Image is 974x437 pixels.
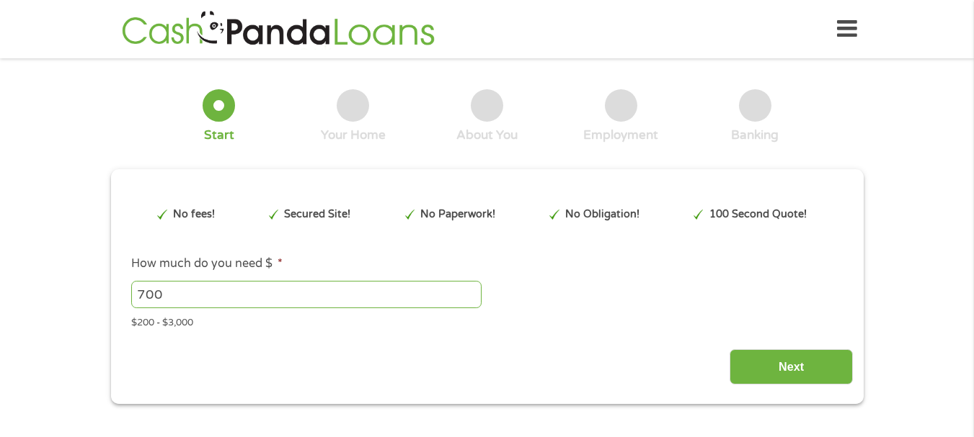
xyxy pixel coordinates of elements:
label: How much do you need $ [131,256,283,271]
div: Start [204,127,234,143]
p: No fees! [173,207,215,222]
p: No Paperwork! [420,207,495,222]
div: Employment [583,127,658,143]
div: $200 - $3,000 [131,311,842,330]
p: 100 Second Quote! [709,207,807,222]
input: Next [730,349,853,384]
div: About You [456,127,518,143]
img: GetLoanNow Logo [118,9,439,50]
div: Your Home [321,127,386,143]
p: No Obligation! [565,207,639,222]
p: Secured Site! [284,207,350,222]
div: Banking [731,127,779,143]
